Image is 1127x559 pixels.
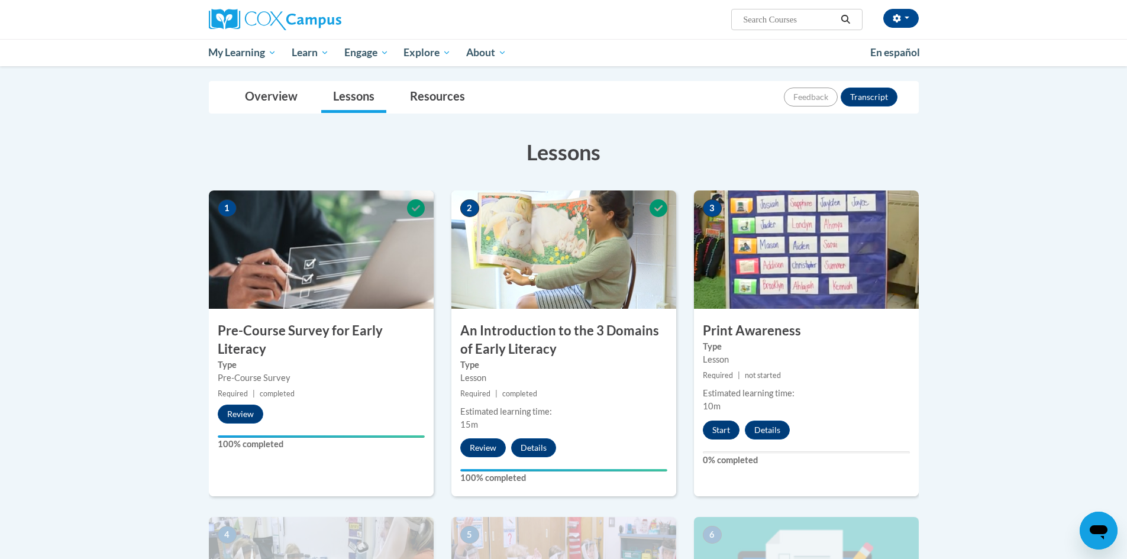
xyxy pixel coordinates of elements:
span: not started [745,371,781,380]
span: Explore [403,46,451,60]
a: En español [863,40,928,65]
img: Course Image [451,190,676,309]
a: My Learning [201,39,285,66]
span: 4 [218,526,237,544]
a: Learn [284,39,337,66]
button: Review [460,438,506,457]
span: 6 [703,526,722,544]
label: Type [218,358,425,371]
span: Required [218,389,248,398]
h3: An Introduction to the 3 Domains of Early Literacy [451,322,676,358]
button: Feedback [784,88,838,106]
div: Lesson [703,353,910,366]
img: Course Image [694,190,919,309]
div: Lesson [460,371,667,384]
div: Your progress [460,469,667,471]
h3: Print Awareness [694,322,919,340]
span: completed [260,389,295,398]
span: 2 [460,199,479,217]
img: Cox Campus [209,9,341,30]
h3: Lessons [209,137,919,167]
span: About [466,46,506,60]
a: Lessons [321,82,386,113]
span: Required [703,371,733,380]
iframe: Button to launch messaging window [1080,512,1118,550]
button: Details [511,438,556,457]
a: Explore [396,39,458,66]
a: Cox Campus [209,9,434,30]
label: 100% completed [460,471,667,484]
span: 3 [703,199,722,217]
div: Estimated learning time: [703,387,910,400]
div: Estimated learning time: [460,405,667,418]
span: | [738,371,740,380]
label: Type [460,358,667,371]
a: Overview [233,82,309,113]
span: Engage [344,46,389,60]
span: En español [870,46,920,59]
div: Main menu [191,39,937,66]
span: completed [502,389,537,398]
button: Search [837,12,854,27]
span: | [495,389,498,398]
label: Type [703,340,910,353]
button: Transcript [841,88,897,106]
button: Details [745,421,790,440]
a: About [458,39,514,66]
label: 100% completed [218,438,425,451]
input: Search Courses [742,12,837,27]
span: 5 [460,526,479,544]
div: Pre-Course Survey [218,371,425,384]
img: Course Image [209,190,434,309]
button: Start [703,421,740,440]
span: 10m [703,401,721,411]
span: 15m [460,419,478,429]
span: Required [460,389,490,398]
a: Resources [398,82,477,113]
div: Your progress [218,435,425,438]
span: Learn [292,46,329,60]
span: 1 [218,199,237,217]
button: Review [218,405,263,424]
label: 0% completed [703,454,910,467]
h3: Pre-Course Survey for Early Literacy [209,322,434,358]
span: | [253,389,255,398]
span: My Learning [208,46,276,60]
a: Engage [337,39,396,66]
button: Account Settings [883,9,919,28]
